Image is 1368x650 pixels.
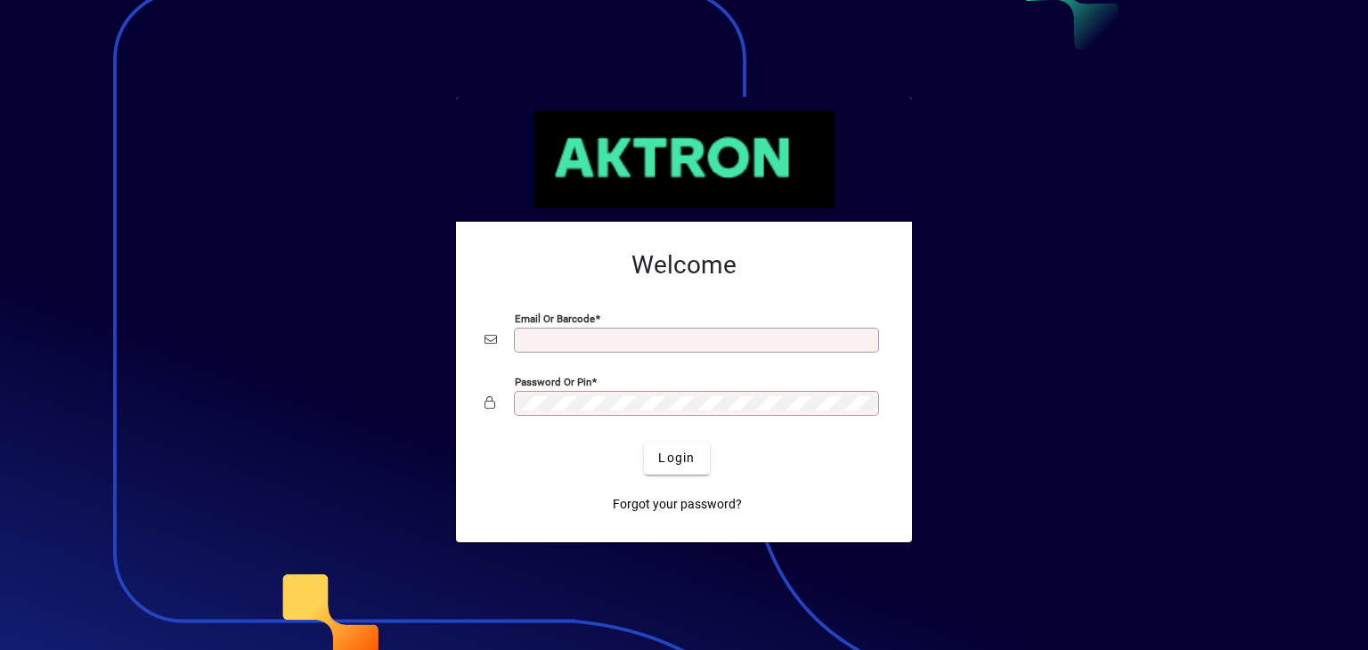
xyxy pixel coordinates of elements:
[658,449,695,467] span: Login
[644,443,709,475] button: Login
[484,250,883,280] h2: Welcome
[515,375,591,387] mat-label: Password or Pin
[515,312,595,324] mat-label: Email or Barcode
[606,489,749,521] a: Forgot your password?
[613,495,742,514] span: Forgot your password?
